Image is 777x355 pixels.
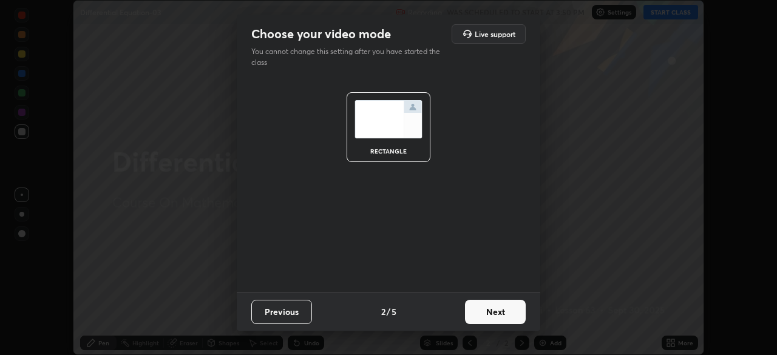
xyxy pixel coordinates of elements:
[387,305,390,318] h4: /
[381,305,385,318] h4: 2
[465,300,526,324] button: Next
[251,300,312,324] button: Previous
[251,46,448,68] p: You cannot change this setting after you have started the class
[355,100,422,138] img: normalScreenIcon.ae25ed63.svg
[364,148,413,154] div: rectangle
[392,305,396,318] h4: 5
[251,26,391,42] h2: Choose your video mode
[475,30,515,38] h5: Live support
